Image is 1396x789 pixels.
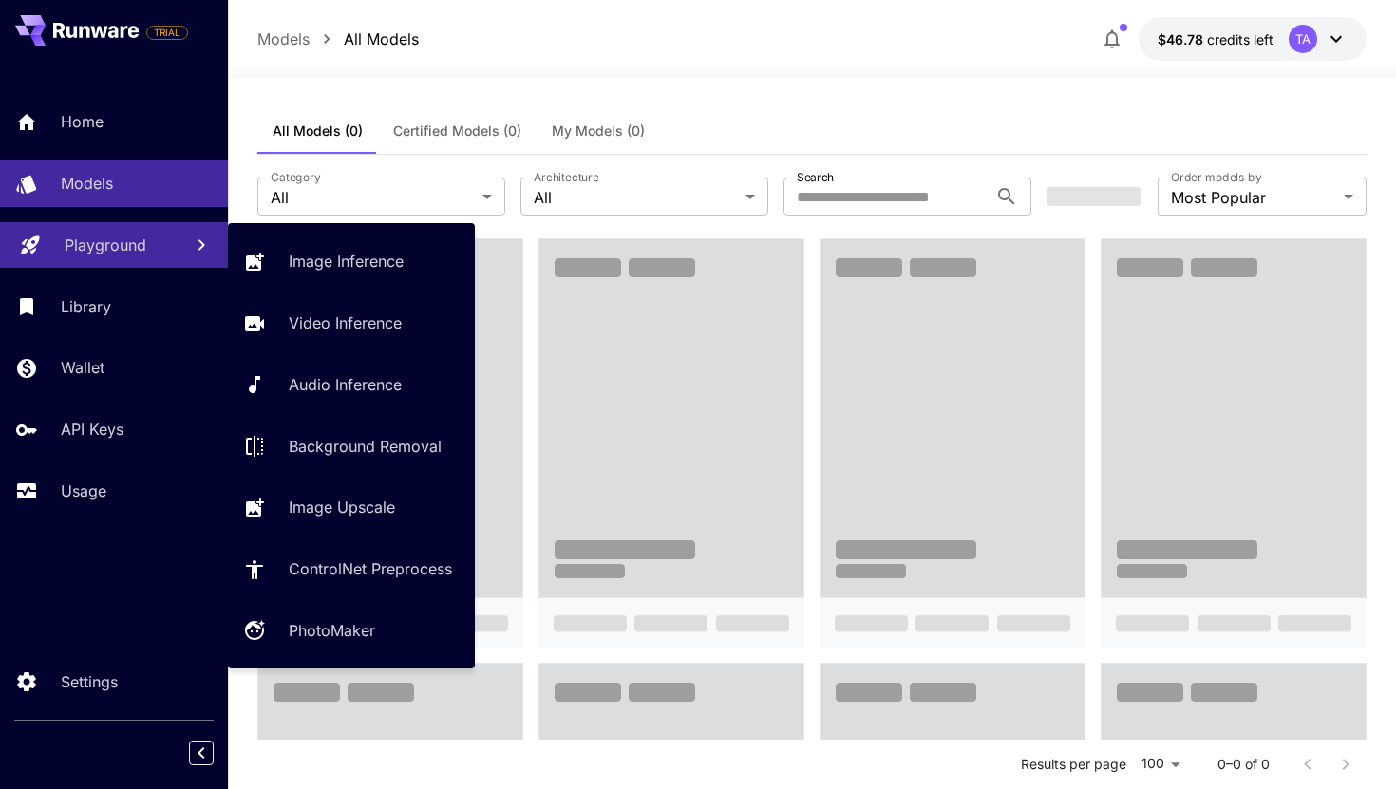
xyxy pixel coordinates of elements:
[1207,31,1273,47] span: credits left
[289,435,442,458] p: Background Removal
[289,619,375,642] p: PhotoMaker
[203,736,228,770] div: Collapse sidebar
[1171,186,1336,209] span: Most Popular
[1021,755,1126,774] p: Results per page
[61,479,106,502] p: Usage
[189,741,214,765] button: Collapse sidebar
[534,169,598,185] label: Architecture
[1289,25,1317,53] div: TA
[61,110,104,133] p: Home
[1158,29,1273,49] div: $46.7782
[289,557,452,580] p: ControlNet Preprocess
[1139,17,1367,61] button: $46.7782
[61,356,104,379] p: Wallet
[228,362,475,408] a: Audio Inference
[271,186,475,209] span: All
[273,122,363,140] span: All Models (0)
[228,608,475,654] a: PhotoMaker
[289,250,404,272] p: Image Inference
[228,238,475,285] a: Image Inference
[61,172,113,195] p: Models
[1217,755,1270,774] p: 0–0 of 0
[271,169,321,185] label: Category
[257,28,310,50] p: Models
[289,496,395,518] p: Image Upscale
[1171,169,1261,185] label: Order models by
[65,234,146,256] p: Playground
[552,122,645,140] span: My Models (0)
[61,295,111,318] p: Library
[147,26,187,40] span: TRIAL
[534,186,738,209] span: All
[797,169,834,185] label: Search
[228,300,475,347] a: Video Inference
[61,670,118,693] p: Settings
[289,311,402,334] p: Video Inference
[344,28,419,50] p: All Models
[289,373,402,396] p: Audio Inference
[257,28,419,50] nav: breadcrumb
[146,21,188,44] span: Add your payment card to enable full platform functionality.
[228,423,475,469] a: Background Removal
[61,418,123,441] p: API Keys
[393,122,521,140] span: Certified Models (0)
[1134,750,1187,778] div: 100
[1158,31,1207,47] span: $46.78
[228,546,475,592] a: ControlNet Preprocess
[228,484,475,531] a: Image Upscale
